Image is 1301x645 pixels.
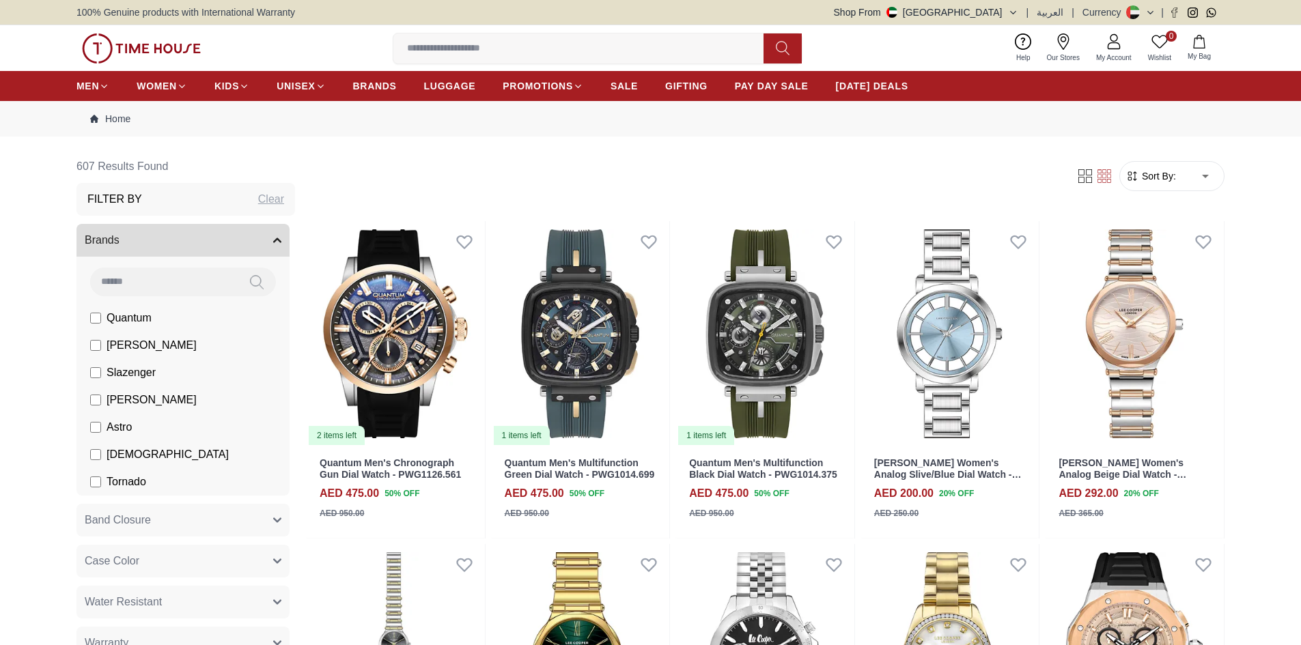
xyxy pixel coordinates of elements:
[85,512,151,528] span: Band Closure
[570,487,604,500] span: 50 % OFF
[1139,169,1176,183] span: Sort By:
[1206,8,1216,18] a: Whatsapp
[611,74,638,98] a: SALE
[1008,31,1039,66] a: Help
[834,5,1018,19] button: Shop From[GEOGRAPHIC_DATA]
[1124,487,1159,500] span: 20 % OFF
[735,74,809,98] a: PAY DAY SALE
[1166,31,1177,42] span: 0
[1041,53,1085,63] span: Our Stores
[503,74,583,98] a: PROMOTIONS
[503,79,573,93] span: PROMOTIONS
[1059,457,1186,491] a: [PERSON_NAME] Women's Analog Beige Dial Watch - LC08000.560
[1037,5,1063,19] button: العربية
[76,586,290,618] button: Water Resistant
[277,79,315,93] span: UNISEX
[90,313,101,324] input: Quantum
[1059,507,1103,519] div: AED 365.00
[1045,221,1224,446] img: Lee Cooper Women's Analog Beige Dial Watch - LC08000.560
[505,457,655,480] a: Quantum Men's Multifunction Green Dial Watch - PWG1014.699
[320,485,379,502] h4: AED 475.00
[836,79,908,93] span: [DATE] DEALS
[689,457,837,480] a: Quantum Men's Multifunction Black Dial Watch - PWG1014.375
[107,419,132,435] span: Astro
[874,507,919,519] div: AED 250.00
[107,392,197,408] span: [PERSON_NAME]
[665,79,708,93] span: GIFTING
[1082,5,1127,19] div: Currency
[491,221,670,446] a: Quantum Men's Multifunction Green Dial Watch - PWG1014.6991 items left
[1011,53,1036,63] span: Help
[107,446,229,463] span: [DEMOGRAPHIC_DATA]
[939,487,974,500] span: 20 % OFF
[494,426,550,445] div: 1 items left
[1026,5,1029,19] span: |
[665,74,708,98] a: GIFTING
[85,594,162,610] span: Water Resistant
[1125,169,1176,183] button: Sort By:
[90,449,101,460] input: [DEMOGRAPHIC_DATA]
[214,74,249,98] a: KIDS
[309,426,365,445] div: 2 items left
[306,221,485,446] img: Quantum Men's Chronograph Gun Dial Watch - PWG1126.561
[874,485,934,502] h4: AED 200.00
[277,74,325,98] a: UNISEX
[353,74,397,98] a: BRANDS
[90,367,101,378] input: Slazenger
[107,337,197,354] span: [PERSON_NAME]
[76,5,295,19] span: 100% Genuine products with International Warranty
[384,487,419,500] span: 50 % OFF
[85,553,139,569] span: Case Color
[76,150,295,183] h6: 607 Results Found
[505,507,549,519] div: AED 950.00
[886,7,897,18] img: United Arab Emirates
[353,79,397,93] span: BRANDS
[90,476,101,487] input: Tornado
[87,191,142,207] h3: Filter By
[90,340,101,351] input: [PERSON_NAME]
[505,485,564,502] h4: AED 475.00
[137,79,177,93] span: WOMEN
[689,485,749,502] h4: AED 475.00
[320,507,364,519] div: AED 950.00
[424,79,476,93] span: LUGGAGE
[1188,8,1198,18] a: Instagram
[491,221,670,446] img: Quantum Men's Multifunction Green Dial Watch - PWG1014.699
[320,457,461,480] a: Quantum Men's Chronograph Gun Dial Watch - PWG1126.561
[1091,53,1137,63] span: My Account
[1182,51,1216,61] span: My Bag
[76,224,290,257] button: Brands
[1059,485,1118,502] h4: AED 292.00
[137,74,187,98] a: WOMEN
[689,507,733,519] div: AED 950.00
[874,457,1022,491] a: [PERSON_NAME] Women's Analog Slive/Blue Dial Watch - LC08037.300
[678,426,734,445] div: 1 items left
[861,221,1039,446] img: Lee Cooper Women's Analog Slive/Blue Dial Watch - LC08037.300
[214,79,239,93] span: KIDS
[107,474,146,490] span: Tornado
[107,310,152,326] span: Quantum
[675,221,854,446] a: Quantum Men's Multifunction Black Dial Watch - PWG1014.3751 items left
[735,79,809,93] span: PAY DAY SALE
[76,101,1225,137] nav: Breadcrumb
[306,221,485,446] a: Quantum Men's Chronograph Gun Dial Watch - PWG1126.5612 items left
[1169,8,1179,18] a: Facebook
[836,74,908,98] a: [DATE] DEALS
[85,232,120,248] span: Brands
[82,33,201,63] img: ...
[675,221,854,446] img: Quantum Men's Multifunction Black Dial Watch - PWG1014.375
[76,504,290,536] button: Band Closure
[90,112,130,126] a: Home
[76,74,109,98] a: MEN
[1143,53,1177,63] span: Wishlist
[76,545,290,577] button: Case Color
[258,191,284,207] div: Clear
[90,395,101,405] input: [PERSON_NAME]
[611,79,638,93] span: SALE
[424,74,476,98] a: LUGGAGE
[1161,5,1164,19] span: |
[1039,31,1088,66] a: Our Stores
